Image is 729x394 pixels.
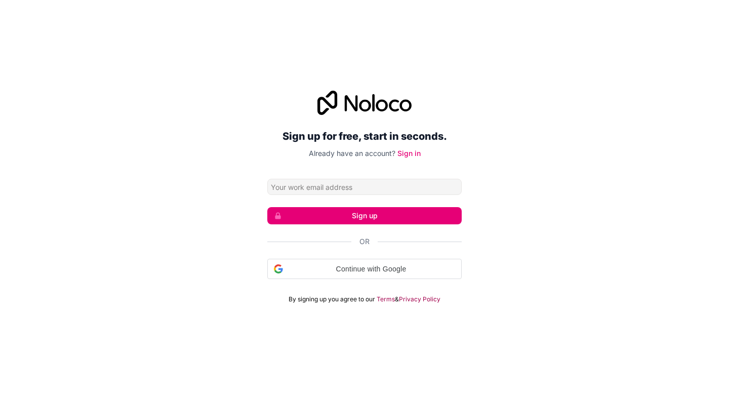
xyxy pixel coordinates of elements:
span: By signing up you agree to our [289,295,375,303]
input: Email address [267,179,462,195]
span: Continue with Google [287,264,455,274]
a: Terms [377,295,395,303]
h2: Sign up for free, start in seconds. [267,127,462,145]
a: Privacy Policy [399,295,440,303]
span: Or [359,237,370,247]
button: Sign up [267,207,462,224]
a: Sign in [397,149,421,157]
span: & [395,295,399,303]
span: Already have an account? [309,149,395,157]
div: Continue with Google [267,259,462,279]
